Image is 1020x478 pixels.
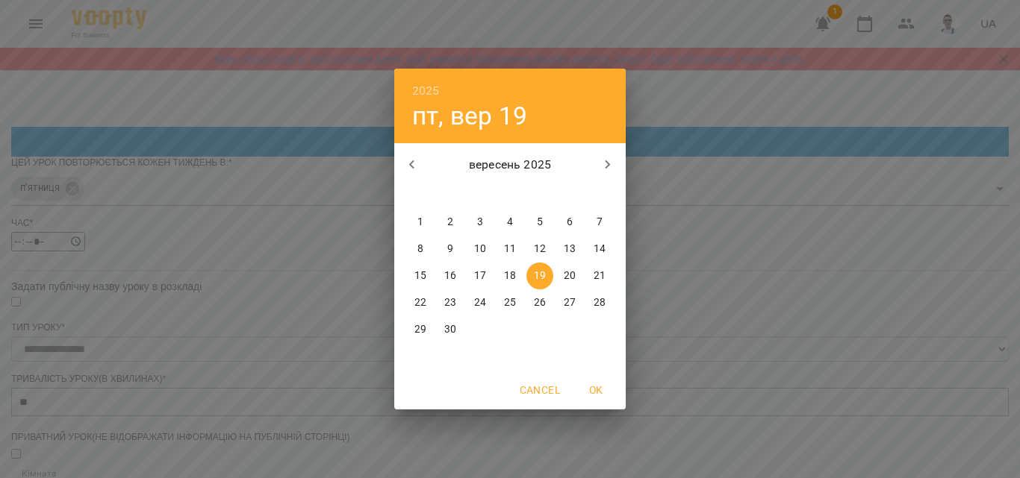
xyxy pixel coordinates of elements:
[556,289,583,316] button: 27
[467,209,494,236] button: 3
[407,289,434,316] button: 22
[556,186,583,201] span: сб
[497,262,523,289] button: 18
[556,209,583,236] button: 6
[572,377,620,403] button: OK
[497,209,523,236] button: 4
[417,242,423,257] p: 8
[594,295,606,310] p: 28
[414,268,426,283] p: 15
[414,322,426,337] p: 29
[594,242,606,257] p: 14
[407,262,434,289] button: 15
[474,242,486,257] p: 10
[474,295,486,310] p: 24
[578,381,614,399] span: OK
[556,262,583,289] button: 20
[407,316,434,343] button: 29
[567,215,573,230] p: 6
[447,215,453,230] p: 2
[526,209,553,236] button: 5
[412,81,440,101] button: 2025
[430,156,591,174] p: вересень 2025
[534,295,546,310] p: 26
[437,186,464,201] span: вт
[497,236,523,262] button: 11
[407,236,434,262] button: 8
[526,289,553,316] button: 26
[526,262,553,289] button: 19
[564,242,576,257] p: 13
[407,186,434,201] span: пн
[597,215,603,230] p: 7
[407,209,434,236] button: 1
[474,268,486,283] p: 17
[417,215,423,230] p: 1
[412,101,527,131] button: пт, вер 19
[594,268,606,283] p: 21
[437,236,464,262] button: 9
[586,289,613,316] button: 28
[437,316,464,343] button: 30
[437,289,464,316] button: 23
[537,215,543,230] p: 5
[444,295,456,310] p: 23
[437,209,464,236] button: 2
[467,262,494,289] button: 17
[497,289,523,316] button: 25
[526,186,553,201] span: пт
[534,242,546,257] p: 12
[444,322,456,337] p: 30
[447,242,453,257] p: 9
[564,268,576,283] p: 20
[586,236,613,262] button: 14
[414,295,426,310] p: 22
[504,268,516,283] p: 18
[586,209,613,236] button: 7
[520,381,560,399] span: Cancel
[586,262,613,289] button: 21
[444,268,456,283] p: 16
[467,236,494,262] button: 10
[534,268,546,283] p: 19
[556,236,583,262] button: 13
[497,186,523,201] span: чт
[507,215,513,230] p: 4
[437,262,464,289] button: 16
[467,289,494,316] button: 24
[504,242,516,257] p: 11
[467,186,494,201] span: ср
[526,236,553,262] button: 12
[514,377,566,403] button: Cancel
[504,295,516,310] p: 25
[586,186,613,201] span: нд
[564,295,576,310] p: 27
[477,215,483,230] p: 3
